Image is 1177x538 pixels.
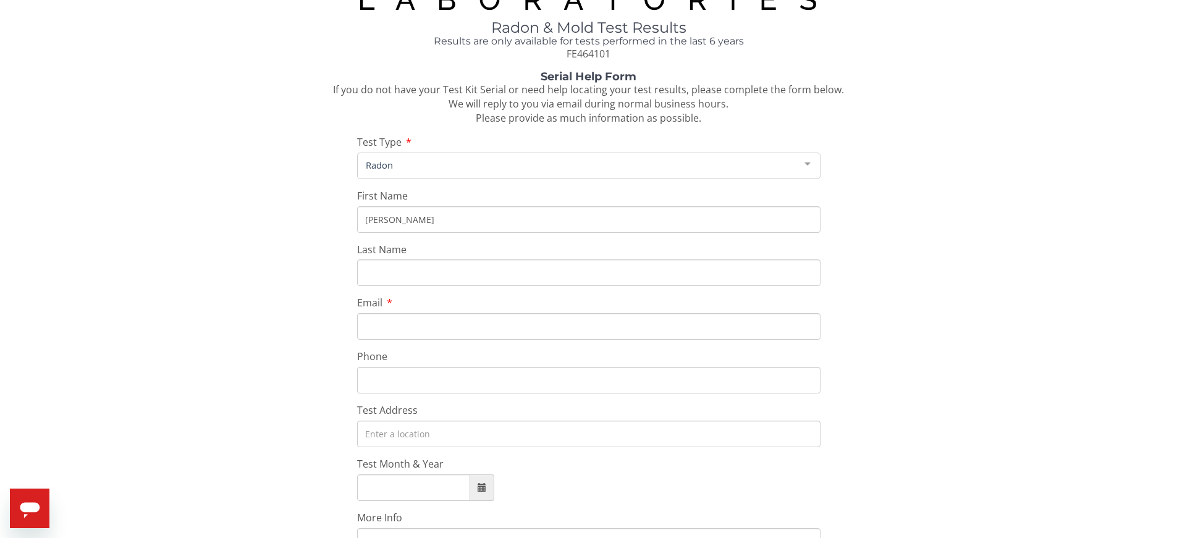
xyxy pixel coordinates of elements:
h4: Results are only available for tests performed in the last 6 years [357,36,821,47]
span: More Info [357,511,402,524]
span: FE464101 [567,47,610,61]
span: Phone [357,350,387,363]
span: Test Address [357,403,418,417]
input: Enter a location [357,421,821,447]
span: Test Type [357,135,402,149]
strong: Serial Help Form [541,70,636,83]
span: Radon [363,158,795,172]
iframe: Button to launch messaging window [10,489,49,528]
span: Last Name [357,243,407,256]
span: If you do not have your Test Kit Serial or need help locating your test results, please complete ... [333,83,844,125]
span: First Name [357,189,408,203]
h1: Radon & Mold Test Results [357,20,821,36]
span: Email [357,296,382,309]
span: Test Month & Year [357,457,444,471]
